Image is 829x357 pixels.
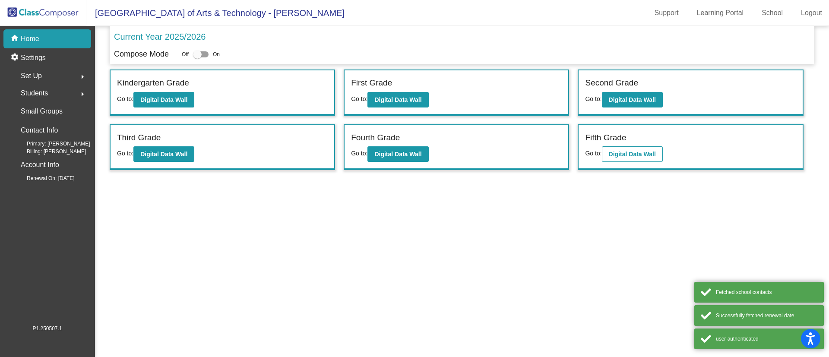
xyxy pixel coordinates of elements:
[374,96,421,103] b: Digital Data Wall
[716,312,817,319] div: Successfully fetched renewal date
[351,150,367,157] span: Go to:
[755,6,790,20] a: School
[585,95,601,102] span: Go to:
[367,92,428,107] button: Digital Data Wall
[21,124,58,136] p: Contact Info
[140,151,187,158] b: Digital Data Wall
[351,77,392,89] label: First Grade
[609,96,656,103] b: Digital Data Wall
[13,174,74,182] span: Renewal On: [DATE]
[77,72,88,82] mat-icon: arrow_right
[351,95,367,102] span: Go to:
[133,92,194,107] button: Digital Data Wall
[585,132,626,144] label: Fifth Grade
[351,132,400,144] label: Fourth Grade
[213,51,220,58] span: On
[86,6,345,20] span: [GEOGRAPHIC_DATA] of Arts & Technology - [PERSON_NAME]
[21,53,46,63] p: Settings
[13,140,90,148] span: Primary: [PERSON_NAME]
[690,6,751,20] a: Learning Portal
[21,34,39,44] p: Home
[602,92,663,107] button: Digital Data Wall
[21,87,48,99] span: Students
[374,151,421,158] b: Digital Data Wall
[114,30,206,43] p: Current Year 2025/2026
[77,89,88,99] mat-icon: arrow_right
[794,6,829,20] a: Logout
[648,6,686,20] a: Support
[13,148,86,155] span: Billing: [PERSON_NAME]
[609,151,656,158] b: Digital Data Wall
[21,70,42,82] span: Set Up
[117,150,133,157] span: Go to:
[716,335,817,343] div: user authenticated
[10,53,21,63] mat-icon: settings
[585,150,601,157] span: Go to:
[21,159,59,171] p: Account Info
[21,105,63,117] p: Small Groups
[117,132,161,144] label: Third Grade
[182,51,189,58] span: Off
[10,34,21,44] mat-icon: home
[367,146,428,162] button: Digital Data Wall
[114,48,169,60] p: Compose Mode
[716,288,817,296] div: Fetched school contacts
[117,77,189,89] label: Kindergarten Grade
[602,146,663,162] button: Digital Data Wall
[133,146,194,162] button: Digital Data Wall
[585,77,638,89] label: Second Grade
[117,95,133,102] span: Go to:
[140,96,187,103] b: Digital Data Wall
